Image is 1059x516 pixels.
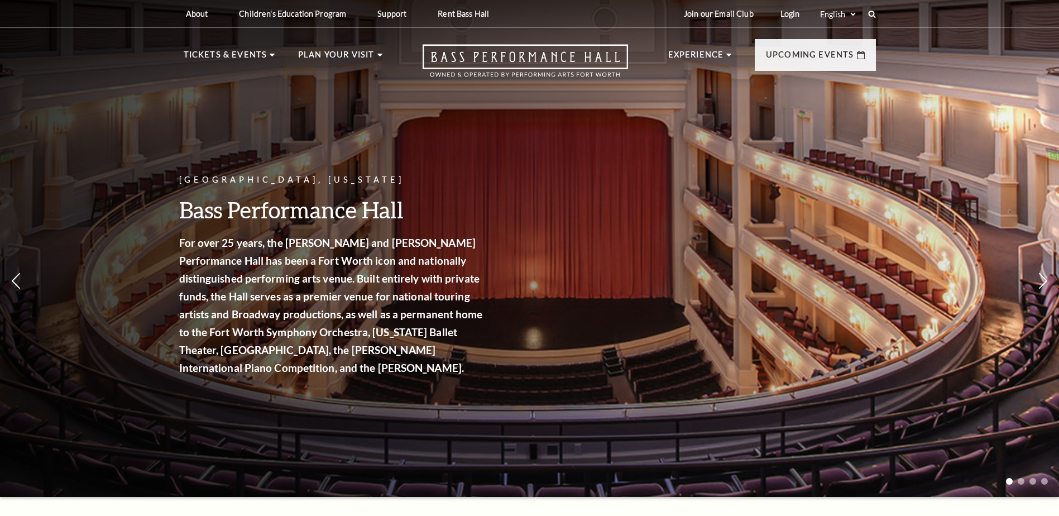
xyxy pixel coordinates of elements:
[438,9,489,18] p: Rent Bass Hall
[184,48,267,68] p: Tickets & Events
[239,9,346,18] p: Children's Education Program
[298,48,375,68] p: Plan Your Visit
[179,173,486,187] p: [GEOGRAPHIC_DATA], [US_STATE]
[377,9,406,18] p: Support
[186,9,208,18] p: About
[668,48,724,68] p: Experience
[818,9,857,20] select: Select:
[179,195,486,224] h3: Bass Performance Hall
[179,236,483,374] strong: For over 25 years, the [PERSON_NAME] and [PERSON_NAME] Performance Hall has been a Fort Worth ico...
[766,48,854,68] p: Upcoming Events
